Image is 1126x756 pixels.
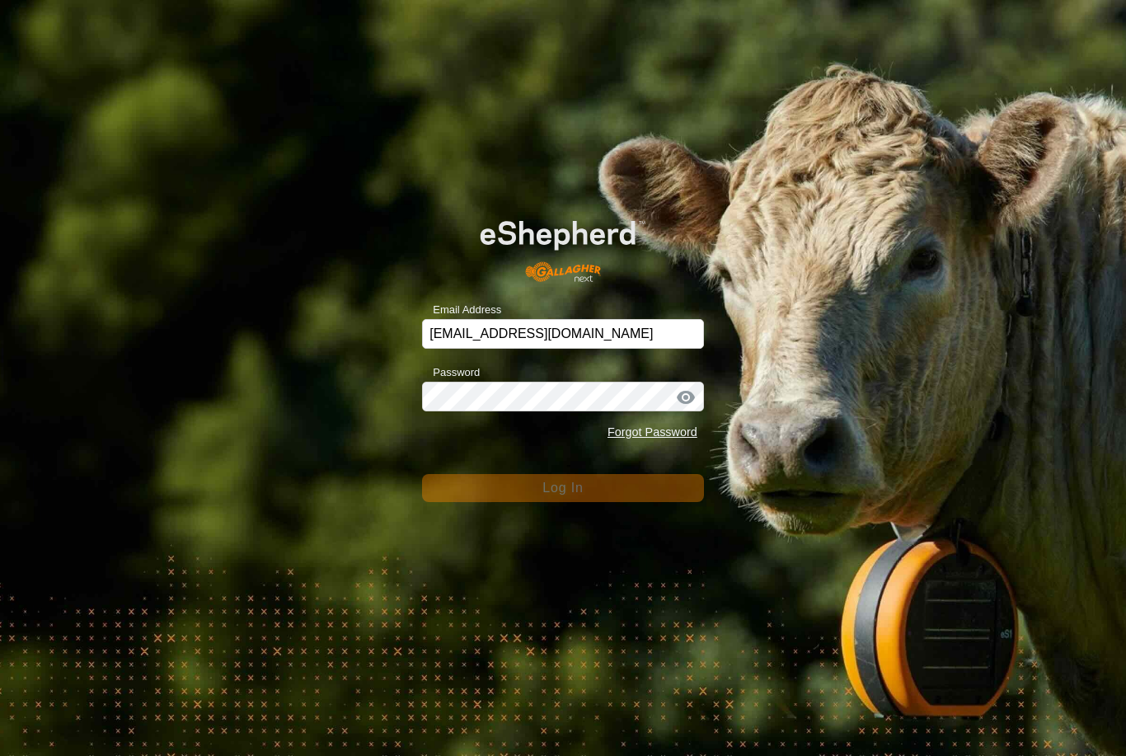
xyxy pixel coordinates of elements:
[608,425,697,439] a: Forgot Password
[422,364,480,381] label: Password
[422,319,704,349] input: Email Address
[422,474,704,502] button: Log In
[542,481,583,495] span: Log In
[450,197,675,293] img: E-shepherd Logo
[422,302,501,318] label: Email Address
